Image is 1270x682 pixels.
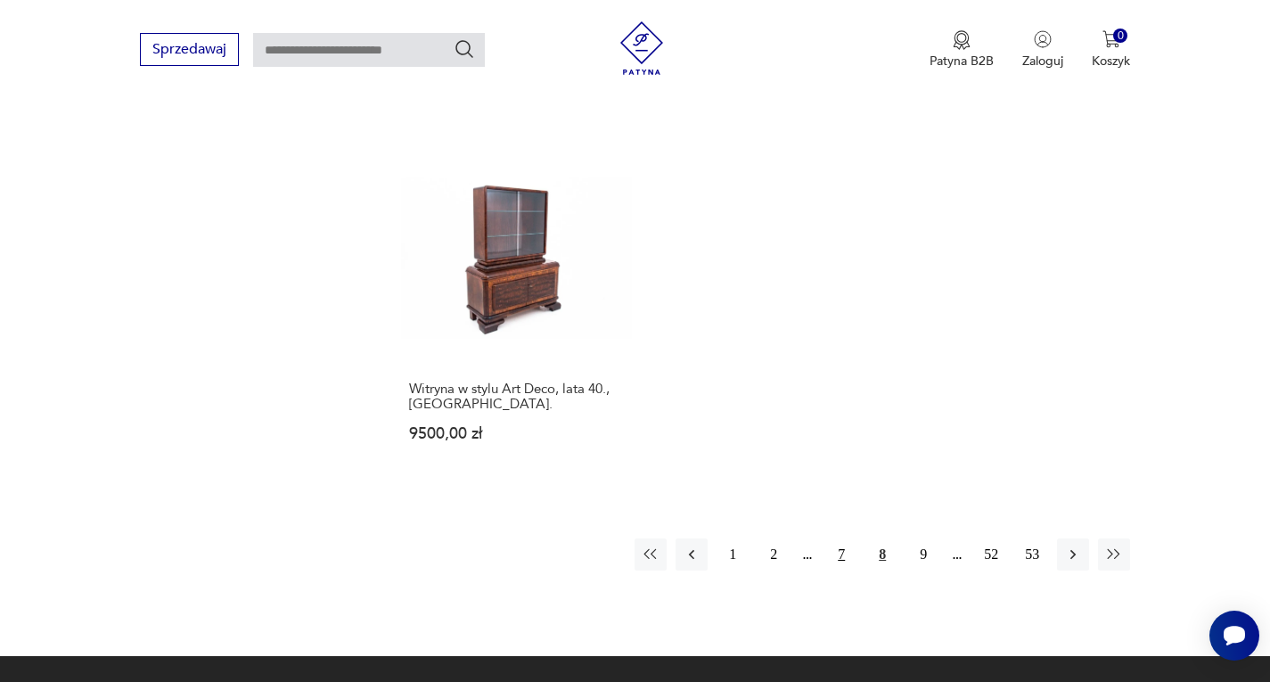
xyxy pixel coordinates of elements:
iframe: Smartsupp widget button [1209,611,1259,661]
button: Zaloguj [1022,30,1063,70]
img: Ikona koszyka [1102,30,1120,48]
h3: Witryna w stylu Art Deco, lata 40., [GEOGRAPHIC_DATA]. [409,382,625,412]
button: 7 [825,538,857,571]
img: Ikona medalu [953,30,971,50]
a: Ikona medaluPatyna B2B [930,30,994,70]
button: 1 [717,538,749,571]
button: 2 [758,538,790,571]
p: Zaloguj [1022,53,1063,70]
div: 0 [1113,29,1128,44]
a: Witryna w stylu Art Deco, lata 40., Polska.Witryna w stylu Art Deco, lata 40., [GEOGRAPHIC_DATA].... [401,136,633,477]
button: 8 [866,538,898,571]
a: Sprzedawaj [140,45,239,57]
button: 53 [1016,538,1048,571]
p: Patyna B2B [930,53,994,70]
button: Patyna B2B [930,30,994,70]
button: Szukaj [454,38,475,60]
img: Ikonka użytkownika [1034,30,1052,48]
button: Sprzedawaj [140,33,239,66]
button: 52 [975,538,1007,571]
button: 9 [907,538,939,571]
p: 9500,00 zł [409,426,625,441]
img: Patyna - sklep z meblami i dekoracjami vintage [615,21,668,75]
button: 0Koszyk [1092,30,1130,70]
p: Koszyk [1092,53,1130,70]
